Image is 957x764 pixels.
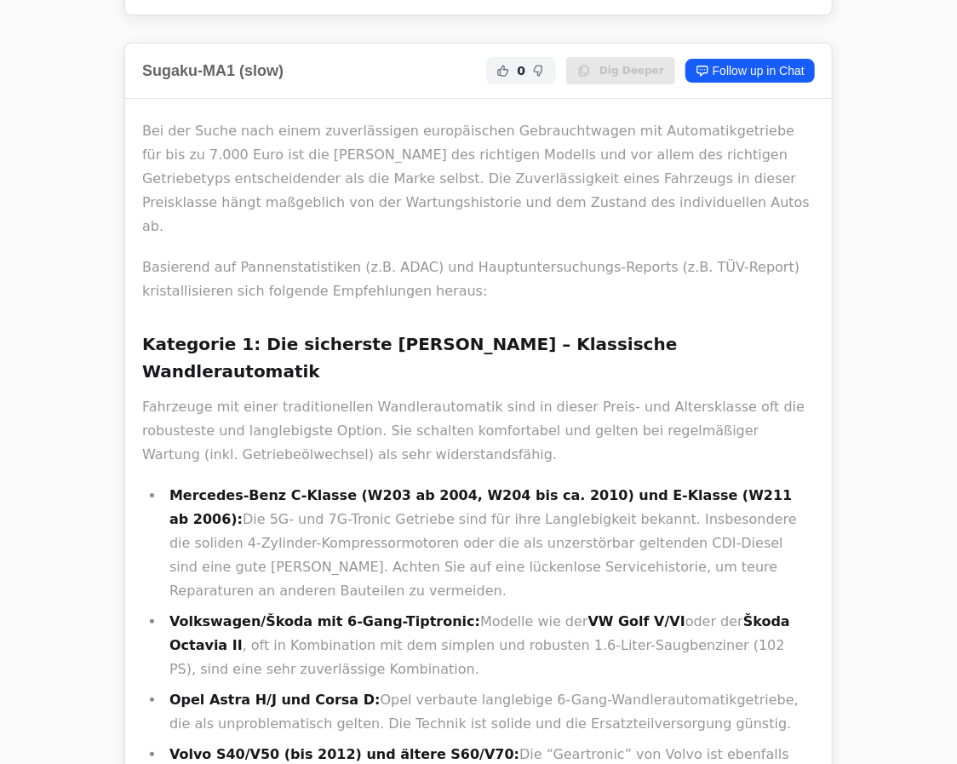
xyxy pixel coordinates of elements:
[142,395,815,467] p: Fahrzeuge mit einer traditionellen Wandlerautomatik sind in dieser Preis- und Altersklasse oft di...
[169,692,381,708] strong: Opel Astra H/J und Corsa D:
[529,60,549,81] button: Not Helpful
[142,119,815,238] p: Bei der Suche nach einem zuverlässigen europäischen Gebrauchtwagen mit Automatikgetriebe für bis ...
[588,613,685,629] strong: VW Golf V/VI
[164,484,815,603] li: Die 5G- und 7G-Tronic Getriebe sind für ihre Langlebigkeit bekannt. Insbesondere die soliden 4-Zy...
[169,487,793,527] strong: Mercedes-Benz C-Klasse (W203 ab 2004, W204 bis ca. 2010) und E-Klasse (W211 ab 2006):
[169,613,480,629] strong: Volkswagen/Škoda mit 6-Gang-Tiptronic:
[685,59,815,83] a: Follow up in Chat
[142,59,284,83] h2: Sugaku-MA1 (slow)
[493,60,513,81] button: Helpful
[517,62,525,79] span: 0
[142,256,815,303] p: Basierend auf Pannenstatistiken (z.B. ADAC) und Hauptuntersuchungs-Reports (z.B. TÜV-Report) kris...
[169,746,519,762] strong: Volvo S40/V50 (bis 2012) und ältere S60/V70:
[164,610,815,681] li: Modelle wie der oder der , oft in Kombination mit dem simplen und robusten 1.6-Liter-Saugbenziner...
[142,330,815,385] h3: Kategorie 1: Die sicherste [PERSON_NAME] – Klassische Wandlerautomatik
[164,688,815,736] li: Opel verbaute langlebige 6-Gang-Wandlerautomatikgetriebe, die als unproblematisch gelten. Die Tec...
